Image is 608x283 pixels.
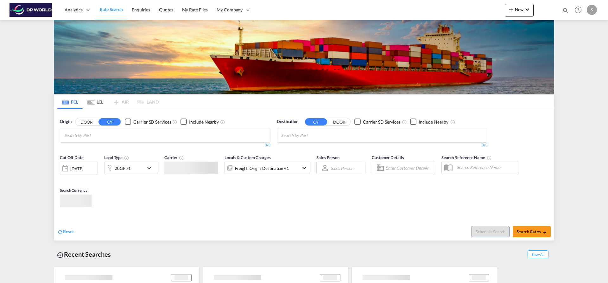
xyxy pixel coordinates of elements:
[9,3,52,17] img: c08ca190194411f088ed0f3ba295208c.png
[54,247,113,261] div: Recent Searches
[125,119,171,125] md-checkbox: Checkbox No Ink
[115,164,131,173] div: 20GP x1
[57,229,63,235] md-icon: icon-refresh
[225,162,310,174] div: Freight Origin Destination Factory Stuffingicon-chevron-down
[179,155,184,160] md-icon: The selected Trucker/Carrierwill be displayed in the rate results If the rates are from another f...
[70,166,83,171] div: [DATE]
[189,119,219,125] div: Include Nearby
[277,119,298,125] span: Destination
[505,4,534,16] button: icon-plus 400-fgNewicon-chevron-down
[60,162,98,175] div: [DATE]
[57,95,83,109] md-tab-item: FCL
[57,95,159,109] md-pagination-wrapper: Use the left and right arrow keys to navigate between tabs
[573,4,584,15] span: Help
[132,7,150,12] span: Enquiries
[516,229,547,234] span: Search Rates
[562,7,569,16] div: icon-magnify
[450,119,455,125] md-icon: Unchecked: Ignores neighbouring ports when fetching rates.Checked : Includes neighbouring ports w...
[124,155,129,160] md-icon: icon-information-outline
[523,6,531,13] md-icon: icon-chevron-down
[528,250,548,258] span: Show All
[75,118,98,125] button: DOOR
[354,119,401,125] md-checkbox: Checkbox No Ink
[507,6,515,13] md-icon: icon-plus 400-fg
[487,155,492,160] md-icon: Your search will be saved by the below given name
[441,155,492,160] span: Search Reference Name
[542,230,547,235] md-icon: icon-arrow-right
[159,7,173,12] span: Quotes
[133,119,171,125] div: Carrier SD Services
[472,226,510,237] button: Note: By default Schedule search will only considerorigin ports, destination ports and cut off da...
[63,129,127,141] md-chips-wrap: Chips container with autocompletion. Enter the text area, type text to search, and then use the u...
[280,129,344,141] md-chips-wrap: Chips container with autocompletion. Enter the text area, type text to search, and then use the u...
[220,119,225,125] md-icon: Unchecked: Ignores neighbouring ports when fetching rates.Checked : Includes neighbouring ports w...
[64,131,124,141] input: Chips input.
[225,155,271,160] span: Locals & Custom Charges
[65,7,83,13] span: Analytics
[172,119,177,125] md-icon: Unchecked: Search for CY (Container Yard) services for all selected carriers.Checked : Search for...
[328,118,350,125] button: DOOR
[217,7,243,13] span: My Company
[57,228,74,235] div: icon-refreshReset
[182,7,208,12] span: My Rate Files
[104,155,129,160] span: Load Type
[419,119,448,125] div: Include Nearby
[56,251,64,259] md-icon: icon-backup-restore
[402,119,407,125] md-icon: Unchecked: Search for CY (Container Yard) services for all selected carriers.Checked : Search for...
[410,119,448,125] md-checkbox: Checkbox No Ink
[281,131,341,141] input: Chips input.
[573,4,587,16] div: Help
[60,143,270,148] div: 0/3
[98,118,121,125] button: CY
[385,163,433,173] input: Enter Customer Details
[60,174,65,183] md-datepicker: Select
[277,143,487,148] div: 0/3
[235,164,289,173] div: Freight Origin Destination Factory Stuffing
[54,109,554,241] div: OriginDOOR CY Checkbox No InkUnchecked: Search for CY (Container Yard) services for all selected ...
[301,164,308,172] md-icon: icon-chevron-down
[372,155,404,160] span: Customer Details
[507,7,531,12] span: New
[60,119,71,125] span: Origin
[305,118,327,125] button: CY
[562,7,569,14] md-icon: icon-magnify
[145,164,156,172] md-icon: icon-chevron-down
[330,164,354,173] md-select: Sales Person
[453,163,519,172] input: Search Reference Name
[54,20,554,94] img: LCL+%26+FCL+BACKGROUND.png
[513,226,551,237] button: Search Ratesicon-arrow-right
[587,5,597,15] div: S
[63,229,74,234] span: Reset
[100,7,123,12] span: Rate Search
[60,188,87,193] span: Search Currency
[316,155,339,160] span: Sales Person
[83,95,108,109] md-tab-item: LCL
[104,162,158,174] div: 20GP x1icon-chevron-down
[60,155,84,160] span: Cut Off Date
[180,119,219,125] md-checkbox: Checkbox No Ink
[363,119,401,125] div: Carrier SD Services
[164,155,184,160] span: Carrier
